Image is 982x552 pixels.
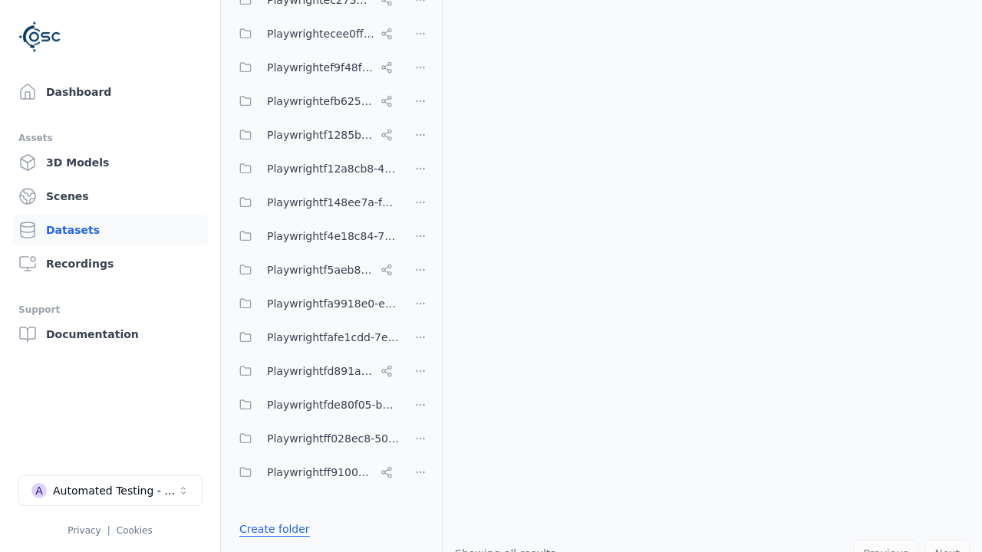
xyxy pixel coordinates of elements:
a: Cookies [117,525,153,536]
button: Playwrightf148ee7a-f6f0-478b-8659-42bd4a5eac88 [230,187,399,218]
div: Assets [18,129,202,147]
button: Playwrightfde80f05-b70d-4104-ad1c-b71865a0eedf [230,389,399,420]
span: Playwrightfde80f05-b70d-4104-ad1c-b71865a0eedf [267,396,399,414]
span: Playwrightff910033-c297-413c-9627-78f34a067480 [267,463,374,481]
button: Select a workspace [18,475,203,506]
span: Playwrightecee0ff0-2df5-41ca-bc9d-ef70750fb77f [267,25,374,43]
span: | [107,525,110,536]
a: Create folder [239,521,310,537]
span: Playwrightf5aeb831-9105-46b5-9a9b-c943ac435ad3 [267,261,374,279]
button: Playwrightf1285bef-0e1f-4916-a3c2-d80ed4e692e1 [230,120,399,150]
span: Playwrightf148ee7a-f6f0-478b-8659-42bd4a5eac88 [267,193,399,212]
button: Playwrightff028ec8-50e9-4dd8-81bd-941bca1e104f [230,423,399,454]
button: Playwrightf4e18c84-7c7e-4c28-bfa4-7be69262452c [230,221,399,251]
button: Create folder [230,515,319,543]
a: Documentation [12,319,208,350]
button: Playwrightf12a8cb8-44f5-4bf0-b292-721ddd8e7e42 [230,153,399,184]
div: A [31,483,47,498]
div: Support [18,301,202,319]
span: Playwrightff028ec8-50e9-4dd8-81bd-941bca1e104f [267,429,399,448]
span: Playwrightf1285bef-0e1f-4916-a3c2-d80ed4e692e1 [267,126,374,144]
span: Playwrightfafe1cdd-7eb2-4390-bfe1-ed4773ecffac [267,328,399,347]
span: Playwrightf12a8cb8-44f5-4bf0-b292-721ddd8e7e42 [267,159,399,178]
a: Scenes [12,181,208,212]
button: Playwrightfa9918e0-e6c7-48e0-9ade-ec9b0f0d9008 [230,288,399,319]
span: Playwrightf4e18c84-7c7e-4c28-bfa4-7be69262452c [267,227,399,245]
button: Playwrightfafe1cdd-7eb2-4390-bfe1-ed4773ecffac [230,322,399,353]
span: Playwrightfa9918e0-e6c7-48e0-9ade-ec9b0f0d9008 [267,294,399,313]
span: Playwrightef9f48f5-132c-420e-ba19-65a3bd8c2253 [267,58,374,77]
img: Logo [18,15,61,58]
a: Datasets [12,215,208,245]
button: Playwrightf5aeb831-9105-46b5-9a9b-c943ac435ad3 [230,255,399,285]
a: Dashboard [12,77,208,107]
div: Automated Testing - Playwright [53,483,177,498]
button: Playwrightefb6251a-f72e-4cb7-bc11-185fbdc8734c [230,86,399,117]
a: Privacy [68,525,101,536]
span: Playwrightfd891aa9-817c-4b53-b4a5-239ad8786b13 [267,362,374,380]
span: Playwrightefb6251a-f72e-4cb7-bc11-185fbdc8734c [267,92,374,110]
button: Playwrightef9f48f5-132c-420e-ba19-65a3bd8c2253 [230,52,399,83]
a: 3D Models [12,147,208,178]
button: Playwrightecee0ff0-2df5-41ca-bc9d-ef70750fb77f [230,18,399,49]
a: Recordings [12,248,208,279]
button: Playwrightfd891aa9-817c-4b53-b4a5-239ad8786b13 [230,356,399,386]
button: Playwrightff910033-c297-413c-9627-78f34a067480 [230,457,399,488]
